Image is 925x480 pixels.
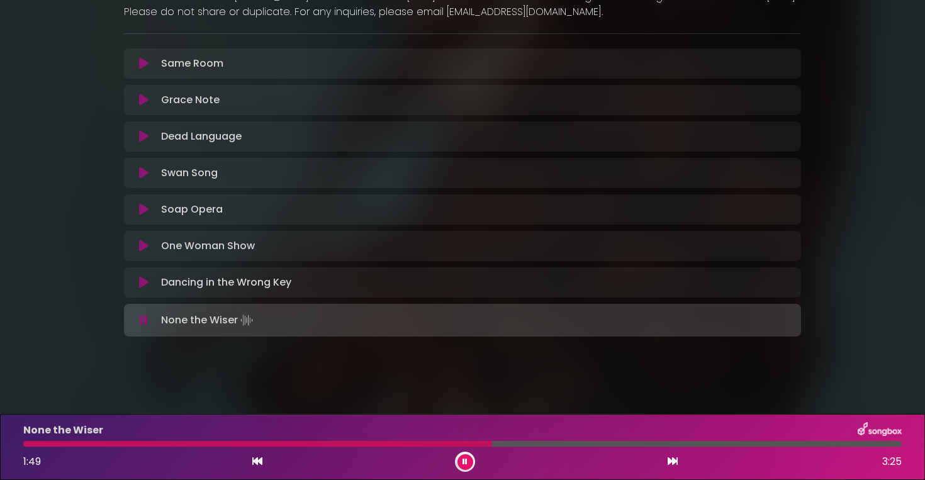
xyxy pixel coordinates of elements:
[161,202,223,217] p: Soap Opera
[161,56,223,71] p: Same Room
[161,238,255,254] p: One Woman Show
[161,92,220,108] p: Grace Note
[161,165,218,181] p: Swan Song
[161,275,291,290] p: Dancing in the Wrong Key
[238,311,255,329] img: waveform4.gif
[161,311,255,329] p: None the Wiser
[161,129,242,144] p: Dead Language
